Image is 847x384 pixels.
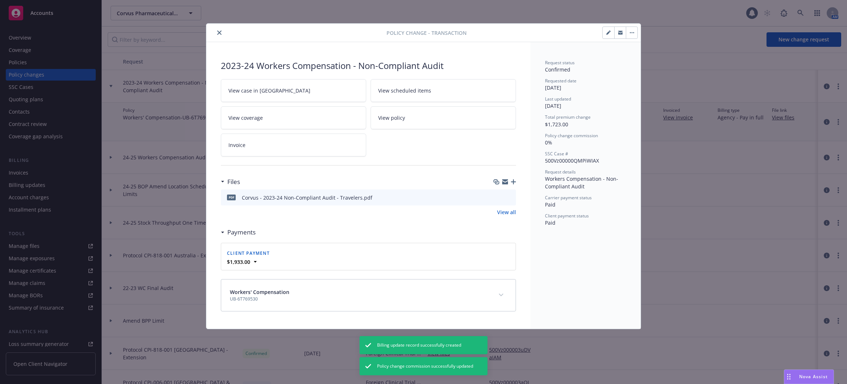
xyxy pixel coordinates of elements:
a: View policy [371,106,516,129]
div: Files [221,177,240,187]
strong: $1,933.00 [227,258,250,265]
a: View all [497,208,516,216]
span: Request status [545,60,575,66]
span: Confirmed [545,66,570,73]
span: Workers' Compensation [230,288,289,296]
a: View scheduled items [371,79,516,102]
a: View case in [GEOGRAPHIC_DATA] [221,79,366,102]
button: Nova Assist [784,369,834,384]
span: Total premium change [545,114,591,120]
div: Drag to move [784,370,793,384]
span: [DATE] [545,84,561,91]
span: 0% [545,139,552,146]
span: Carrier payment status [545,195,592,201]
div: Corvus - 2023-24 Non-Compliant Audit - Travelers.pdf [242,194,372,201]
span: Policy change - Transaction [387,29,467,37]
span: UB-6T769530 [230,296,289,302]
span: Last updated [545,96,571,102]
div: 2023-24 Workers Compensation - Non-Compliant Audit [221,60,516,72]
span: Billing update record successfully created [377,342,461,348]
span: Workers Compensation - Non-Compliant Audit [545,175,618,190]
span: Requested date [545,78,577,84]
div: Workers' CompensationUB-6T769530expand content [221,279,516,311]
span: Client payment status [545,213,589,219]
span: [DATE] [545,102,561,109]
span: pdf [227,195,236,200]
span: Client payment [227,250,270,256]
button: download file [495,194,501,201]
span: View case in [GEOGRAPHIC_DATA] [228,87,310,94]
span: Paid [545,201,555,208]
span: View coverage [228,114,263,122]
span: Request details [545,169,576,175]
h3: Payments [227,228,256,237]
a: Invoice [221,134,366,156]
span: View policy [378,114,405,122]
span: Policy change commission [545,132,598,139]
button: expand content [495,289,507,301]
span: SSC Case # [545,151,568,157]
span: View scheduled items [378,87,431,94]
span: $1,723.00 [545,121,568,128]
h3: Files [227,177,240,187]
button: preview file [507,194,513,201]
span: Invoice [228,141,245,149]
span: Policy change commission successfully updated [377,363,473,369]
span: Paid [545,219,555,226]
button: close [215,28,224,37]
span: 500Vz00000QMPiWIAX [545,157,599,164]
a: View coverage [221,106,366,129]
span: Nova Assist [799,373,828,380]
div: Payments [221,228,256,237]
